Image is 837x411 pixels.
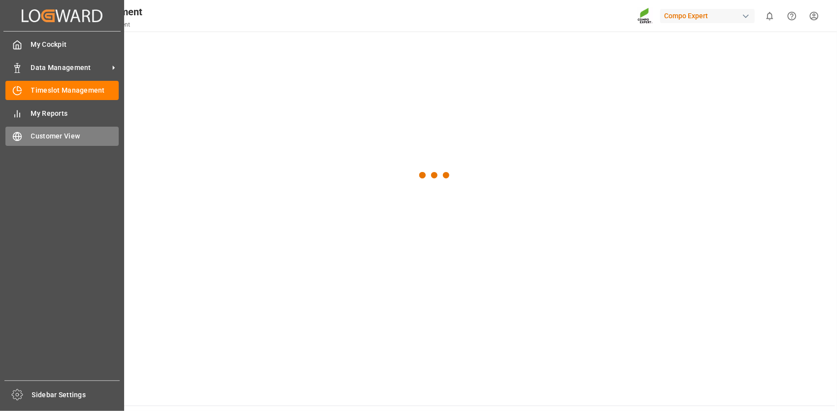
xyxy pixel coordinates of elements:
[637,7,653,25] img: Screenshot%202023-09-29%20at%2010.02.21.png_1712312052.png
[660,6,759,25] button: Compo Expert
[759,5,781,27] button: show 0 new notifications
[5,103,119,123] a: My Reports
[31,39,119,50] span: My Cockpit
[5,35,119,54] a: My Cockpit
[5,127,119,146] a: Customer View
[660,9,755,23] div: Compo Expert
[5,81,119,100] a: Timeslot Management
[31,63,109,73] span: Data Management
[31,108,119,119] span: My Reports
[31,131,119,141] span: Customer View
[32,390,120,400] span: Sidebar Settings
[31,85,119,96] span: Timeslot Management
[781,5,803,27] button: Help Center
